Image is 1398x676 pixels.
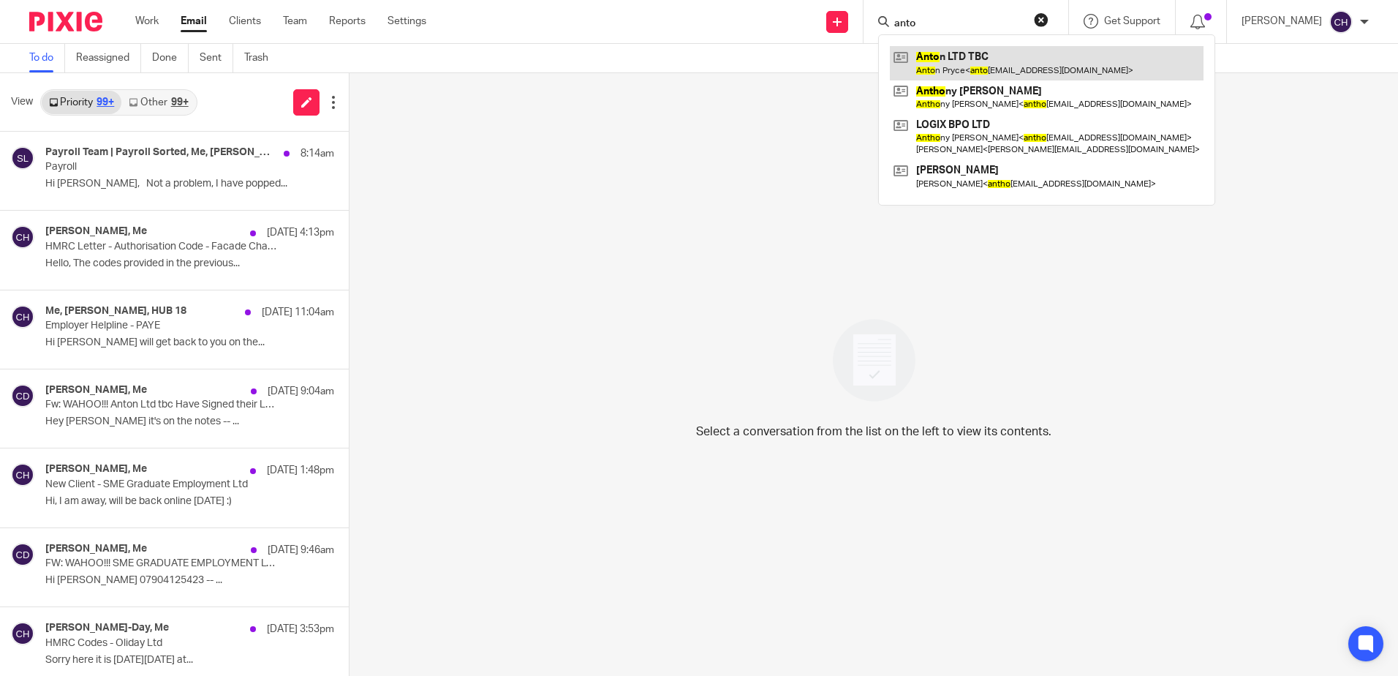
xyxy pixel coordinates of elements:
[229,14,261,29] a: Clients
[45,161,276,173] p: Payroll
[1104,16,1160,26] span: Get Support
[283,14,307,29] a: Team
[268,384,334,399] p: [DATE] 9:04am
[45,225,147,238] h4: [PERSON_NAME], Me
[267,622,334,636] p: [DATE] 3:53pm
[45,654,334,666] p: Sorry here it is [DATE][DATE] at...
[45,178,334,190] p: Hi [PERSON_NAME], Not a problem, I have popped...
[11,463,34,487] img: svg%3E
[329,14,366,29] a: Reports
[45,637,276,650] p: HMRC Codes - Oliday Ltd
[45,258,334,270] p: Hello, The codes provided in the previous...
[181,14,207,29] a: Email
[244,44,279,72] a: Trash
[45,557,276,570] p: FW: WAHOO!!! SME GRADUATE EMPLOYMENT LTD Have Signed their Letter of Engagement
[1329,10,1353,34] img: svg%3E
[45,478,276,491] p: New Client - SME Graduate Employment Ltd
[29,44,65,72] a: To do
[97,97,114,108] div: 99+
[45,320,276,332] p: Employer Helpline - PAYE
[11,384,34,408] img: svg%3E
[388,14,426,29] a: Settings
[171,97,189,108] div: 99+
[121,91,195,114] a: Other99+
[45,337,334,349] p: Hi [PERSON_NAME] will get back to you on the...
[45,416,334,428] p: Hey [PERSON_NAME] it's on the notes -- ...
[42,91,121,114] a: Priority99+
[45,399,276,411] p: Fw: WAHOO!!! Anton Ltd tbc Have Signed their Letter of Engagement
[76,44,141,72] a: Reassigned
[45,543,147,555] h4: [PERSON_NAME], Me
[45,241,276,253] p: HMRC Letter - Authorisation Code - Facade Chat Ltd
[11,305,34,328] img: svg%3E
[893,18,1024,31] input: Search
[268,543,334,557] p: [DATE] 9:46am
[11,225,34,249] img: svg%3E
[696,423,1051,440] p: Select a conversation from the list on the left to view its contents.
[29,12,102,31] img: Pixie
[45,146,276,159] h4: Payroll Team | Payroll Sorted, Me, [PERSON_NAME] BSD Gifts Ltd
[45,384,147,397] h4: [PERSON_NAME], Me
[301,146,334,161] p: 8:14am
[135,14,159,29] a: Work
[45,622,169,634] h4: [PERSON_NAME]-Day, Me
[1242,14,1322,29] p: [PERSON_NAME]
[823,309,925,411] img: image
[11,146,34,170] img: svg%3E
[267,225,334,240] p: [DATE] 4:13pm
[1034,12,1048,27] button: Clear
[45,495,334,508] p: Hi, I am away, will be back online [DATE] :)
[45,574,334,587] p: Hi [PERSON_NAME] 07904125423 -- ...
[267,463,334,478] p: [DATE] 1:48pm
[152,44,189,72] a: Done
[45,305,186,318] h4: Me, [PERSON_NAME], HUB 18
[45,463,147,476] h4: [PERSON_NAME], Me
[200,44,233,72] a: Sent
[262,305,334,320] p: [DATE] 11:04am
[11,94,33,110] span: View
[11,622,34,645] img: svg%3E
[11,543,34,566] img: svg%3E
